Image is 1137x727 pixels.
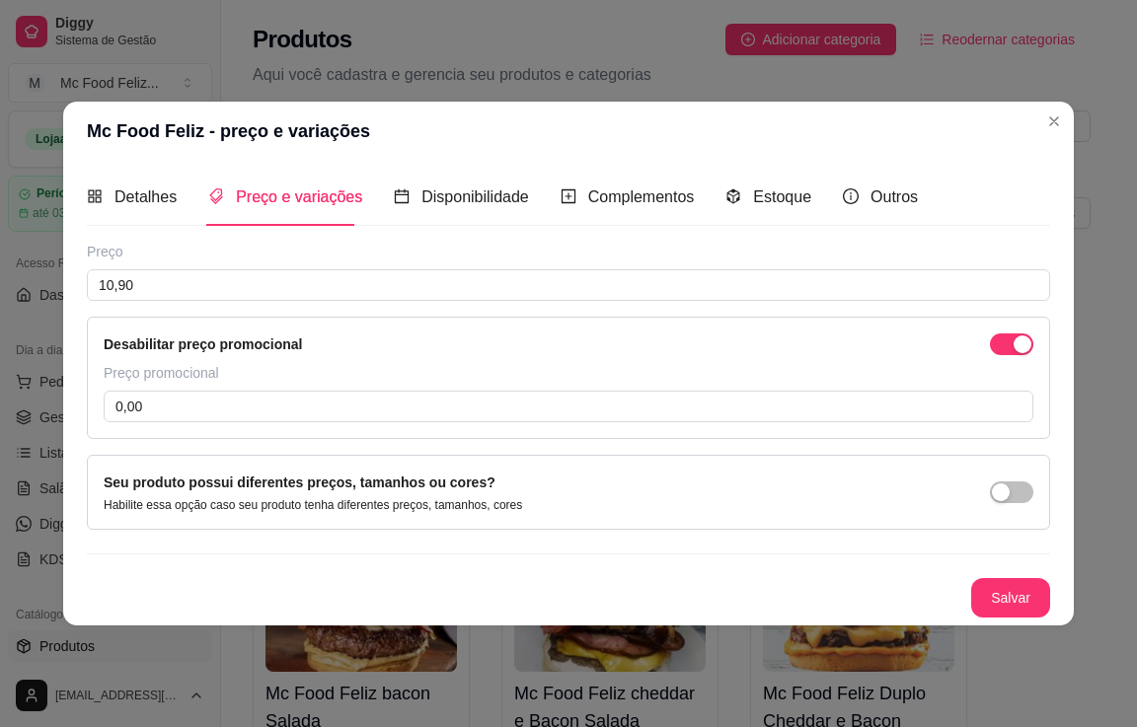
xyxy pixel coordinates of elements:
[843,188,859,204] span: info-circle
[725,188,741,204] span: code-sandbox
[588,188,695,205] span: Complementos
[236,188,362,205] span: Preço e variações
[421,188,529,205] span: Disponibilidade
[87,269,1050,301] input: Ex.: R$12,99
[394,188,410,204] span: calendar
[871,188,918,205] span: Outros
[753,188,811,205] span: Estoque
[208,188,224,204] span: tags
[87,242,1050,261] div: Preço
[87,188,103,204] span: appstore
[971,578,1050,618] button: Salvar
[1038,106,1070,137] button: Close
[104,391,1033,422] input: Ex.: R$12,99
[104,363,1033,383] div: Preço promocional
[63,102,1074,161] header: Mc Food Feliz - preço e variações
[104,474,495,490] label: Seu produto possui diferentes preços, tamanhos ou cores?
[104,497,522,513] p: Habilite essa opção caso seu produto tenha diferentes preços, tamanhos, cores
[114,188,177,205] span: Detalhes
[561,188,576,204] span: plus-square
[104,336,303,352] label: Desabilitar preço promocional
